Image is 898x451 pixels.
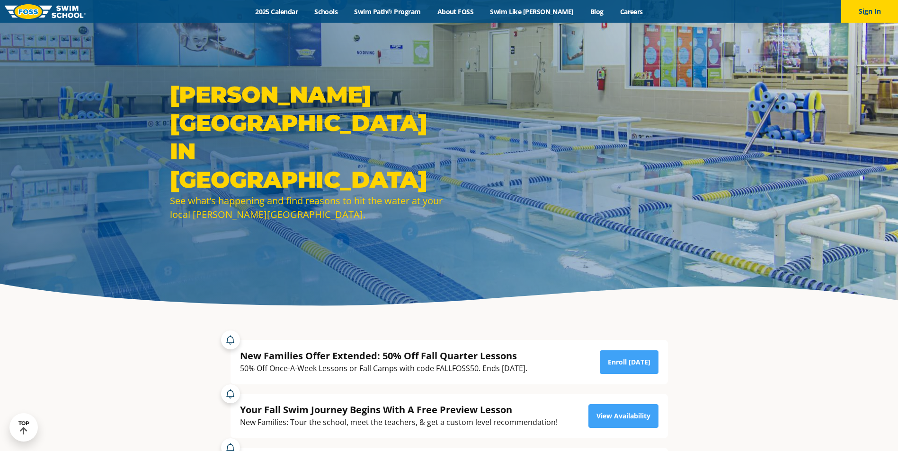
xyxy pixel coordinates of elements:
img: FOSS Swim School Logo [5,4,86,19]
a: Schools [306,7,346,16]
h1: [PERSON_NAME][GEOGRAPHIC_DATA] in [GEOGRAPHIC_DATA] [170,80,445,194]
div: Your Fall Swim Journey Begins With A Free Preview Lesson [240,403,558,416]
a: 2025 Calendar [247,7,306,16]
div: New Families Offer Extended: 50% Off Fall Quarter Lessons [240,349,527,362]
a: Blog [582,7,612,16]
a: View Availability [588,404,658,428]
div: New Families: Tour the school, meet the teachers, & get a custom level recommendation! [240,416,558,429]
a: Swim Path® Program [346,7,429,16]
a: Enroll [DATE] [600,350,658,374]
div: 50% Off Once-A-Week Lessons or Fall Camps with code FALLFOSS50. Ends [DATE]. [240,362,527,375]
div: See what’s happening and find reasons to hit the water at your local [PERSON_NAME][GEOGRAPHIC_DATA]. [170,194,445,221]
a: Careers [612,7,651,16]
div: TOP [18,420,29,435]
a: Swim Like [PERSON_NAME] [482,7,582,16]
a: About FOSS [429,7,482,16]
